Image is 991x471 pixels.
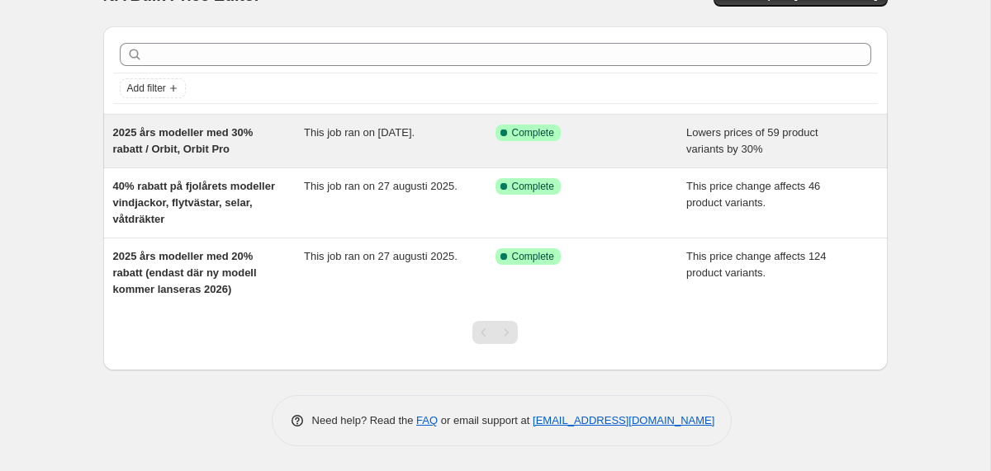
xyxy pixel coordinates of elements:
[120,78,186,98] button: Add filter
[312,414,417,426] span: Need help? Read the
[533,414,714,426] a: [EMAIL_ADDRESS][DOMAIN_NAME]
[512,180,554,193] span: Complete
[438,414,533,426] span: or email support at
[304,180,458,192] span: This job ran on 27 augusti 2025.
[304,250,458,262] span: This job ran on 27 augusti 2025.
[472,321,518,344] nav: Pagination
[512,126,554,139] span: Complete
[113,250,257,295] span: 2025 års modeller med 20% rabatt (endast där ny modell kommer lanseras 2026)
[686,250,827,279] span: This price change affects 124 product variants.
[686,126,818,155] span: Lowers prices of 59 product variants by 30%
[512,250,554,263] span: Complete
[686,180,820,209] span: This price change affects 46 product variants.
[113,180,276,225] span: 40% rabatt på fjolårets modeller vindjackor, flytvästar, selar, våtdräkter
[416,414,438,426] a: FAQ
[304,126,415,139] span: This job ran on [DATE].
[113,126,254,155] span: 2025 års modeller med 30% rabatt / Orbit, Orbit Pro
[127,82,166,95] span: Add filter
